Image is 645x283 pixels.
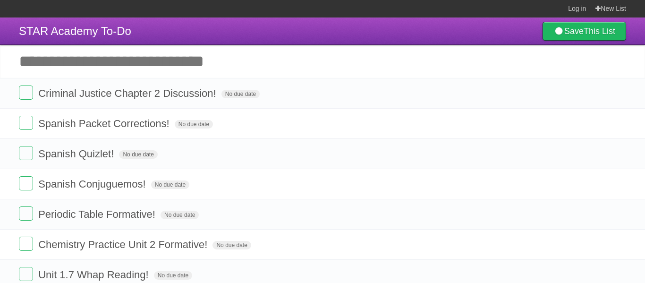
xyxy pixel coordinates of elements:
[19,146,33,160] label: Done
[38,208,158,220] span: Periodic Table Formative!
[175,120,213,129] span: No due date
[161,211,199,219] span: No due date
[38,87,219,99] span: Criminal Justice Chapter 2 Discussion!
[19,25,131,37] span: STAR Academy To-Do
[119,150,157,159] span: No due date
[19,237,33,251] label: Done
[221,90,260,98] span: No due date
[584,26,615,36] b: This List
[38,269,151,281] span: Unit 1.7 Whap Reading!
[19,86,33,100] label: Done
[212,241,251,249] span: No due date
[154,271,192,280] span: No due date
[38,178,148,190] span: Spanish Conjuguemos!
[38,148,116,160] span: Spanish Quizlet!
[19,206,33,221] label: Done
[19,267,33,281] label: Done
[543,22,626,41] a: SaveThis List
[19,116,33,130] label: Done
[38,118,172,129] span: Spanish Packet Corrections!
[151,180,189,189] span: No due date
[19,176,33,190] label: Done
[38,239,210,250] span: Chemistry Practice Unit 2 Formative!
